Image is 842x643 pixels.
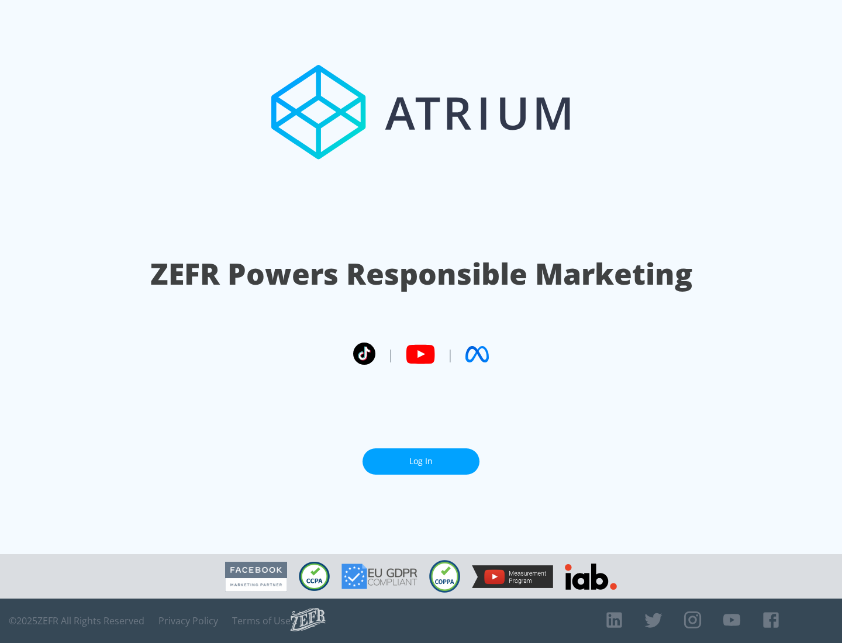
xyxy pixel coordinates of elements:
a: Terms of Use [232,615,291,627]
img: IAB [565,564,617,590]
img: COPPA Compliant [429,560,460,593]
span: | [447,345,454,363]
img: YouTube Measurement Program [472,565,553,588]
a: Log In [363,448,479,475]
a: Privacy Policy [158,615,218,627]
img: GDPR Compliant [341,564,417,589]
img: CCPA Compliant [299,562,330,591]
h1: ZEFR Powers Responsible Marketing [150,254,692,294]
span: © 2025 ZEFR All Rights Reserved [9,615,144,627]
span: | [387,345,394,363]
img: Facebook Marketing Partner [225,562,287,592]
